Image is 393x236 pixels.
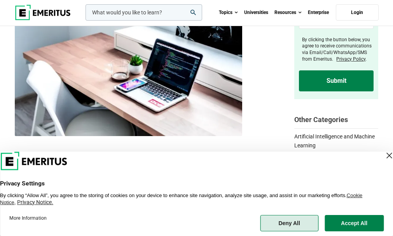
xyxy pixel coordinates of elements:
[86,4,202,21] input: woocommerce-product-search-field-0
[294,128,378,150] a: Artificial Intelligence and Machine Learning
[294,115,378,124] h2: Other Categories
[336,4,379,21] a: Login
[299,70,374,91] input: Submit
[15,17,243,136] img: What is a Float in Python and How Does it Benefit Programmers | coding | Emeritus
[302,37,374,63] label: By clicking the button below, you agree to receive communications via Email/Call/WhatsApp/SMS fro...
[336,56,365,62] a: Privacy Policy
